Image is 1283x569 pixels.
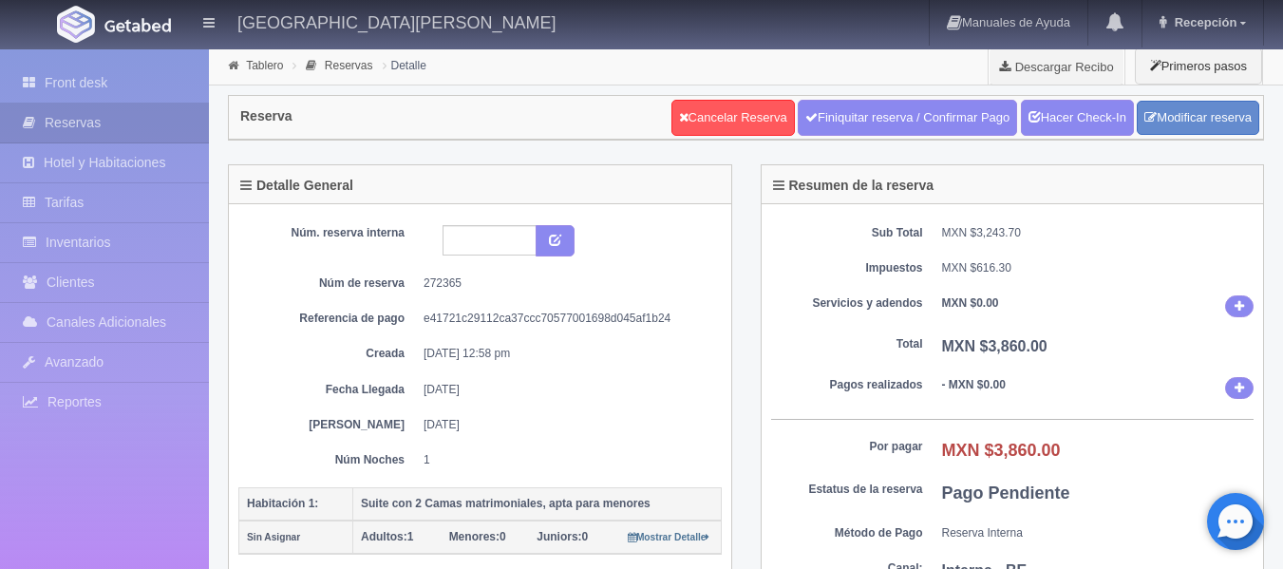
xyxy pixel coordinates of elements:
dt: Creada [253,346,405,362]
dt: [PERSON_NAME] [253,417,405,433]
dt: Núm. reserva interna [253,225,405,241]
dd: e41721c29112ca37ccc70577001698d045af1b24 [424,311,708,327]
dt: Referencia de pago [253,311,405,327]
span: Recepción [1170,15,1237,29]
span: 1 [361,530,413,543]
img: Getabed [57,6,95,43]
span: 0 [449,530,506,543]
dt: Estatus de la reserva [771,482,923,498]
dd: MXN $616.30 [942,260,1255,276]
small: Mostrar Detalle [628,532,710,542]
dt: Núm de reserva [253,275,405,292]
a: Tablero [246,59,283,72]
dt: Pagos realizados [771,377,923,393]
a: Hacer Check-In [1021,100,1134,136]
a: Finiquitar reserva / Confirmar Pago [798,100,1017,136]
dt: Fecha Llegada [253,382,405,398]
dt: Núm Noches [253,452,405,468]
dd: Reserva Interna [942,525,1255,541]
dd: [DATE] 12:58 pm [424,346,708,362]
dd: [DATE] [424,382,708,398]
b: MXN $0.00 [942,296,999,310]
th: Suite con 2 Camas matrimoniales, apta para menores [353,487,722,521]
a: Modificar reserva [1137,101,1259,136]
strong: Menores: [449,530,500,543]
dt: Total [771,336,923,352]
dt: Servicios y adendos [771,295,923,312]
b: Habitación 1: [247,497,318,510]
dd: MXN $3,243.70 [942,225,1255,241]
strong: Adultos: [361,530,407,543]
img: Getabed [104,18,171,32]
h4: [GEOGRAPHIC_DATA][PERSON_NAME] [237,9,556,33]
b: MXN $3,860.00 [942,338,1047,354]
dd: [DATE] [424,417,708,433]
dd: 272365 [424,275,708,292]
small: Sin Asignar [247,532,300,542]
a: Descargar Recibo [989,47,1124,85]
dd: 1 [424,452,708,468]
button: Primeros pasos [1135,47,1262,85]
h4: Resumen de la reserva [773,179,934,193]
h4: Reserva [240,109,292,123]
h4: Detalle General [240,179,353,193]
b: MXN $3,860.00 [942,441,1061,460]
span: 0 [537,530,588,543]
dt: Por pagar [771,439,923,455]
dt: Método de Pago [771,525,923,541]
a: Mostrar Detalle [628,530,710,543]
dt: Impuestos [771,260,923,276]
a: Reservas [325,59,373,72]
a: Cancelar Reserva [671,100,795,136]
dt: Sub Total [771,225,923,241]
b: Pago Pendiente [942,484,1070,503]
b: - MXN $0.00 [942,378,1006,391]
li: Detalle [378,56,431,74]
strong: Juniors: [537,530,581,543]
